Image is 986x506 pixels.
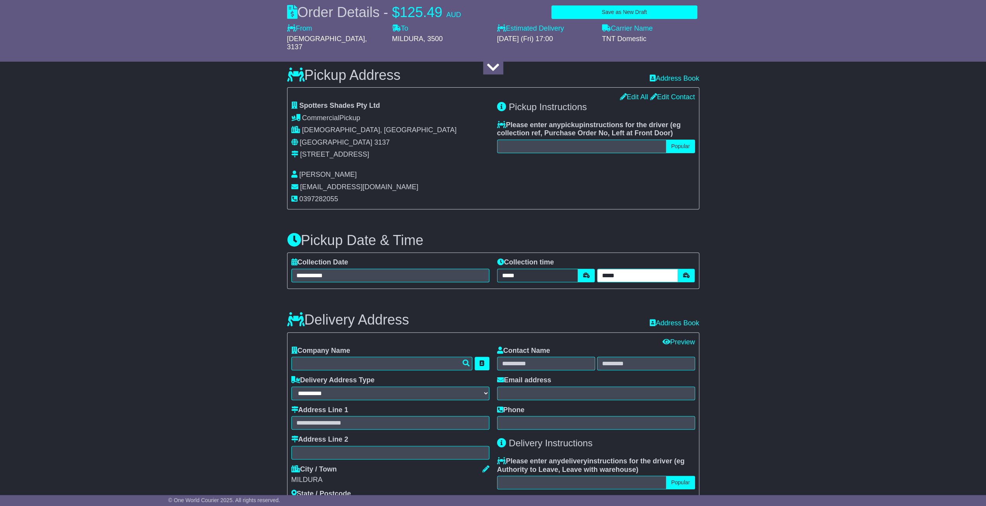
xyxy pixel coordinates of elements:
[300,138,372,146] span: [GEOGRAPHIC_DATA]
[299,102,380,109] span: Spotters Shades Pty Ltd
[302,126,457,134] span: [DEMOGRAPHIC_DATA], [GEOGRAPHIC_DATA]
[291,476,489,484] div: MILDURA
[619,93,648,101] a: Edit All
[291,258,348,267] label: Collection Date
[392,35,423,43] span: MILDURA
[650,93,695,101] a: Edit Contact
[497,457,685,473] span: eg Authority to Leave, Leave with warehouse
[302,114,339,122] span: Commercial
[662,338,695,346] a: Preview
[561,457,587,465] span: delivery
[291,376,375,385] label: Delivery Address Type
[497,406,525,414] label: Phone
[291,490,351,498] label: State / Postcode
[497,121,695,138] label: Please enter any instructions for the driver ( )
[649,74,699,83] a: Address Book
[561,121,583,129] span: pickup
[300,183,418,191] span: [EMAIL_ADDRESS][DOMAIN_NAME]
[287,24,312,33] label: From
[287,35,367,51] span: , 3137
[497,258,554,267] label: Collection time
[666,476,695,489] button: Popular
[287,67,401,83] h3: Pickup Address
[392,24,408,33] label: To
[291,435,348,444] label: Address Line 2
[509,438,592,448] span: Delivery Instructions
[287,4,461,21] div: Order Details -
[423,35,443,43] span: , 3500
[374,138,390,146] span: 3137
[400,4,442,20] span: 125.49
[602,24,653,33] label: Carrier Name
[299,171,357,178] span: [PERSON_NAME]
[300,150,369,159] div: [STREET_ADDRESS]
[291,114,489,123] div: Pickup
[602,35,699,43] div: TNT Domestic
[509,102,587,112] span: Pickup Instructions
[291,406,348,414] label: Address Line 1
[497,347,550,355] label: Contact Name
[497,35,594,43] div: [DATE] (Fri) 17:00
[287,233,699,248] h3: Pickup Date & Time
[168,497,280,503] span: © One World Courier 2025. All rights reserved.
[551,5,697,19] button: Save as New Draft
[649,319,699,327] a: Address Book
[392,4,400,20] span: $
[497,24,594,33] label: Estimated Delivery
[666,140,695,153] button: Popular
[291,347,350,355] label: Company Name
[287,312,409,328] h3: Delivery Address
[497,376,551,385] label: Email address
[291,465,337,474] label: City / Town
[287,35,365,43] span: [DEMOGRAPHIC_DATA]
[446,11,461,19] span: AUD
[299,195,338,203] span: 0397282055
[497,121,681,137] span: eg collection ref, Purchase Order No, Left at Front Door
[497,457,695,474] label: Please enter any instructions for the driver ( )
